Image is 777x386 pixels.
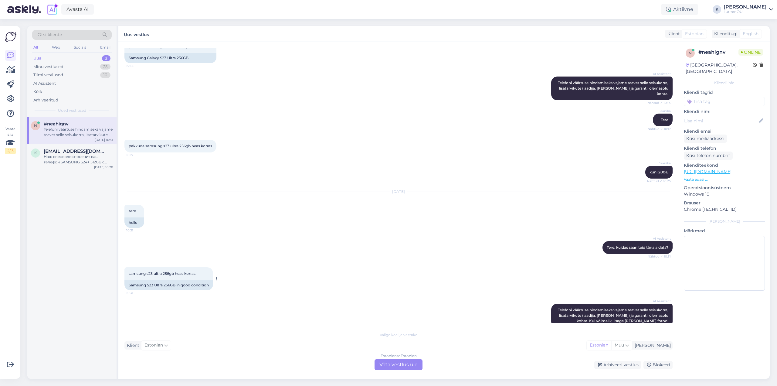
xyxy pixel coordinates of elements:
div: 25 [100,64,110,70]
p: Brauser [684,200,765,206]
div: Telefoni väärtuse hindamiseks vajame teavet selle seisukorra, lisatarvikute (laadija, [PERSON_NAM... [44,127,113,138]
span: 10:17 [126,153,149,157]
div: Web [51,43,61,51]
div: Arhiveeri vestlus [594,361,641,369]
div: Võta vestlus üle [375,359,422,370]
div: All [32,43,39,51]
span: n [34,123,37,128]
span: Muu [615,342,624,348]
p: Chrome [TECHNICAL_ID] [684,206,765,213]
input: Lisa tag [684,97,765,106]
p: Klienditeekond [684,162,765,169]
span: Nähtud ✓ 10:14 [647,101,671,105]
span: 10:14 [126,63,149,68]
span: Tere [661,118,668,122]
span: AI Assistent [648,299,671,303]
div: K [713,5,721,14]
div: # neahignv [698,49,738,56]
p: Kliendi tag'id [684,89,765,96]
div: Estonian [587,341,611,350]
div: Наш специалист оценит ваш телефон SAMSUNG S24+ 512GB с учетом предоставленных данных. Мы свяжемся... [44,154,113,165]
div: Vaata siia [5,126,16,154]
span: 10:31 [126,228,149,233]
div: Tiimi vestlused [33,72,63,78]
span: Telefoni väärtuse hindamiseks vajame teavet selle seisukorra, lisatarvikute (laadija, [PERSON_NAM... [558,308,669,323]
a: [URL][DOMAIN_NAME] [684,169,731,174]
a: [PERSON_NAME]Luutar OÜ [724,5,773,14]
span: Jaanika [648,109,671,113]
div: Minu vestlused [33,64,63,70]
span: Nähtud ✓ 10:17 [648,127,671,131]
div: Aktiivne [661,4,698,15]
span: Nähtud ✓ 10:25 [647,179,671,183]
div: Kõik [33,89,42,95]
div: Samsung Galaxy S23 Ultra 256GB [124,53,216,63]
span: pakkuda samsung s23 ultra 256gb heas korras [129,144,212,148]
span: Uued vestlused [58,108,86,113]
div: 2 / 3 [5,148,16,154]
input: Lisa nimi [684,118,758,124]
div: Kliendi info [684,80,765,86]
a: Avasta AI [61,4,94,15]
span: #neahignv [44,121,69,127]
div: Uus [33,55,41,61]
span: n [689,51,692,55]
div: [DATE] [124,189,673,194]
span: Estonian [144,342,163,349]
span: Kelt.85@mail.ru [44,149,107,154]
p: Operatsioonisüsteem [684,185,765,191]
div: [DATE] 10:31 [95,138,113,142]
span: English [743,31,758,37]
div: Klient [124,342,139,349]
div: Estonian to Estonian [381,353,417,359]
div: Blokeeri [643,361,673,369]
span: AI Assistent [648,72,671,76]
p: Kliendi email [684,128,765,135]
div: [PERSON_NAME] [684,219,765,224]
p: Kliendi nimi [684,108,765,115]
span: Online [738,49,763,56]
div: AI Assistent [33,80,56,87]
p: Vaata edasi ... [684,177,765,182]
span: Estonian [685,31,704,37]
span: AI Assistent [648,236,671,241]
p: Märkmed [684,228,765,234]
div: Socials [73,43,87,51]
div: [PERSON_NAME] [632,342,671,349]
span: Otsi kliente [38,32,62,38]
span: samsung s23 ultra 256gb heas korras [129,271,195,276]
span: Telefoni väärtuse hindamiseks vajame teavet selle seisukorra, lisatarvikute (laadija, [PERSON_NAM... [558,80,669,96]
p: Windows 10 [684,191,765,197]
span: 10:31 [126,291,149,295]
div: 2 [102,55,110,61]
div: Samsung S23 Ultra 256GB in good condition [124,280,213,290]
img: Askly Logo [5,31,16,43]
div: Arhiveeritud [33,97,58,103]
div: [DATE] 10:28 [94,165,113,169]
div: [PERSON_NAME] [724,5,767,9]
div: Luutar OÜ [724,9,767,14]
div: Küsi telefoninumbrit [684,152,733,160]
div: Küsi meiliaadressi [684,135,727,143]
span: kuni 200€ [650,170,668,174]
p: Kliendi telefon [684,145,765,152]
div: [GEOGRAPHIC_DATA], [GEOGRAPHIC_DATA] [686,62,753,75]
span: Tere, kuidas saan teid täna aidata? [607,245,668,250]
span: Jaanika [648,161,671,166]
div: hello [124,217,144,228]
div: Valige keel ja vastake [124,332,673,338]
img: explore-ai [46,3,59,16]
div: Email [99,43,112,51]
label: Uus vestlus [124,30,149,38]
span: K [34,151,37,155]
div: Klient [665,31,680,37]
div: 10 [100,72,110,78]
span: Nähtud ✓ 10:31 [648,254,671,259]
span: tere [129,209,136,213]
div: Klienditugi [712,31,738,37]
